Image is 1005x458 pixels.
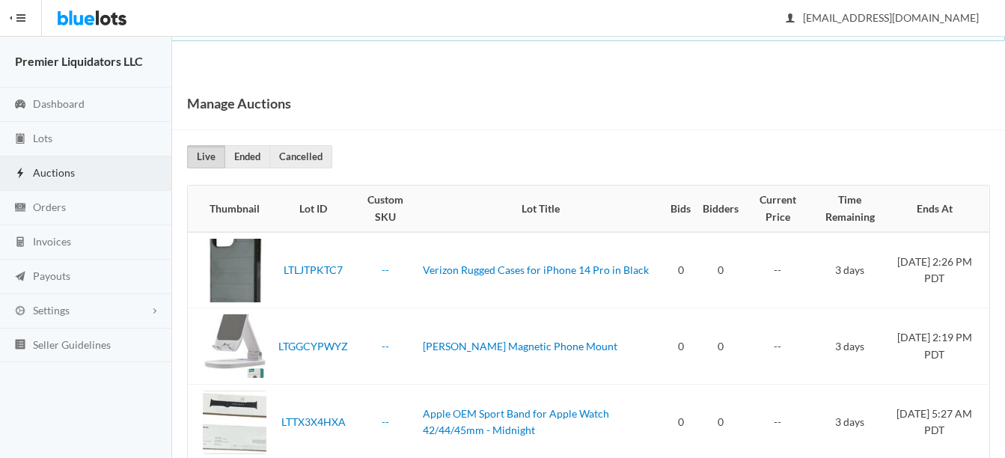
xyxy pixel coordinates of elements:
th: Lot Title [417,186,665,232]
a: -- [382,415,389,428]
td: 0 [697,232,745,308]
a: Verizon Rugged Cases for iPhone 14 Pro in Black [423,263,649,276]
th: Lot ID [272,186,354,232]
ion-icon: cash [13,201,28,216]
th: Thumbnail [188,186,272,232]
th: Time Remaining [811,186,889,232]
td: 0 [697,308,745,385]
ion-icon: calculator [13,236,28,250]
ion-icon: flash [13,167,28,181]
span: Dashboard [33,97,85,110]
span: Orders [33,201,66,213]
span: [EMAIL_ADDRESS][DOMAIN_NAME] [786,11,979,24]
a: -- [382,340,389,352]
ion-icon: list box [13,338,28,352]
td: 0 [665,232,697,308]
th: Bidders [697,186,745,232]
a: [PERSON_NAME] Magnetic Phone Mount [423,340,617,352]
a: Ended [224,145,270,168]
th: Current Price [745,186,811,232]
td: [DATE] 2:19 PM PDT [889,308,989,385]
span: Payouts [33,269,70,282]
span: Auctions [33,166,75,179]
ion-icon: paper plane [13,270,28,284]
a: Live [187,145,225,168]
span: Lots [33,132,52,144]
h1: Manage Auctions [187,92,291,114]
td: 3 days [811,308,889,385]
ion-icon: cog [13,305,28,319]
ion-icon: person [783,12,798,26]
td: 0 [665,308,697,385]
span: Seller Guidelines [33,338,111,351]
td: 3 days [811,232,889,308]
td: -- [745,308,811,385]
ion-icon: speedometer [13,98,28,112]
a: -- [382,263,389,276]
a: LTLJTPKTC7 [284,263,343,276]
ion-icon: clipboard [13,132,28,147]
th: Ends At [889,186,989,232]
td: -- [745,232,811,308]
th: Custom SKU [354,186,417,232]
span: Settings [33,304,70,317]
a: Apple OEM Sport Band for Apple Watch 42/44/45mm - Midnight [423,407,609,437]
a: LTGGCYPWYZ [278,340,348,352]
span: Invoices [33,235,71,248]
strong: Premier Liquidators LLC [15,54,143,68]
th: Bids [665,186,697,232]
td: [DATE] 2:26 PM PDT [889,232,989,308]
a: Cancelled [269,145,332,168]
a: LTTX3X4HXA [281,415,346,428]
